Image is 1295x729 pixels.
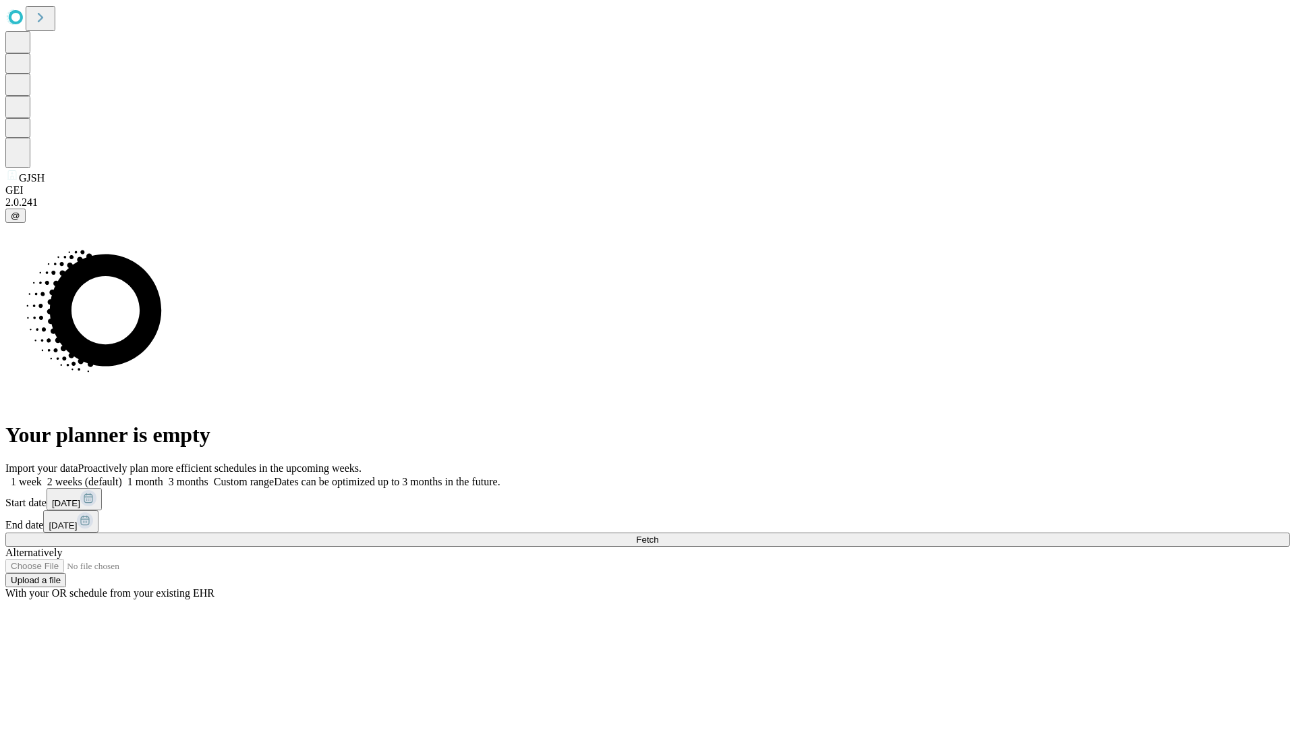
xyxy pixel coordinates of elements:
h1: Your planner is empty [5,423,1290,448]
span: Dates can be optimized up to 3 months in the future. [274,476,500,487]
span: 1 month [127,476,163,487]
span: Proactively plan more efficient schedules in the upcoming weeks. [78,462,362,474]
button: @ [5,209,26,223]
span: 2 weeks (default) [47,476,122,487]
div: GEI [5,184,1290,196]
button: [DATE] [47,488,102,510]
span: @ [11,211,20,221]
button: Upload a file [5,573,66,587]
div: End date [5,510,1290,533]
span: Custom range [214,476,274,487]
button: Fetch [5,533,1290,547]
button: [DATE] [43,510,98,533]
span: [DATE] [49,520,77,531]
div: Start date [5,488,1290,510]
span: Alternatively [5,547,62,558]
span: Import your data [5,462,78,474]
span: [DATE] [52,498,80,508]
span: 1 week [11,476,42,487]
span: GJSH [19,172,45,184]
span: With your OR schedule from your existing EHR [5,587,214,599]
span: Fetch [636,535,658,545]
span: 3 months [169,476,208,487]
div: 2.0.241 [5,196,1290,209]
